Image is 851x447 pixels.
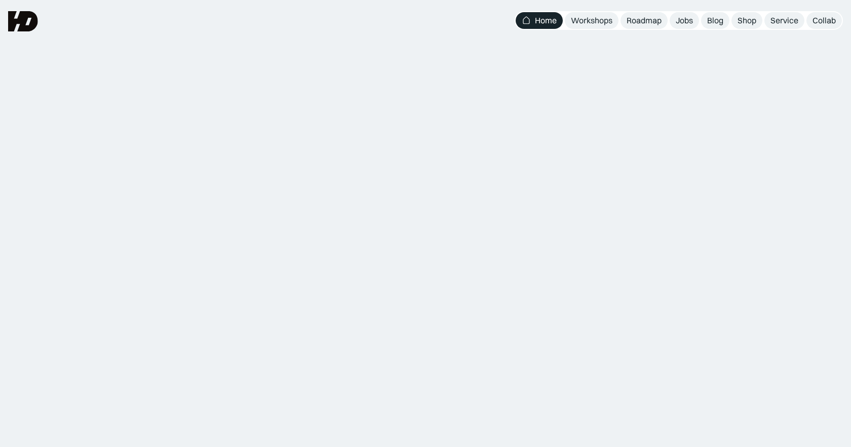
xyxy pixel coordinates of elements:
[731,12,762,29] a: Shop
[571,15,612,26] div: Workshops
[670,12,699,29] a: Jobs
[806,12,842,29] a: Collab
[565,12,618,29] a: Workshops
[707,15,723,26] div: Blog
[621,12,668,29] a: Roadmap
[516,12,563,29] a: Home
[676,15,693,26] div: Jobs
[764,12,804,29] a: Service
[535,15,557,26] div: Home
[738,15,756,26] div: Shop
[627,15,662,26] div: Roadmap
[770,15,798,26] div: Service
[701,12,729,29] a: Blog
[813,15,836,26] div: Collab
